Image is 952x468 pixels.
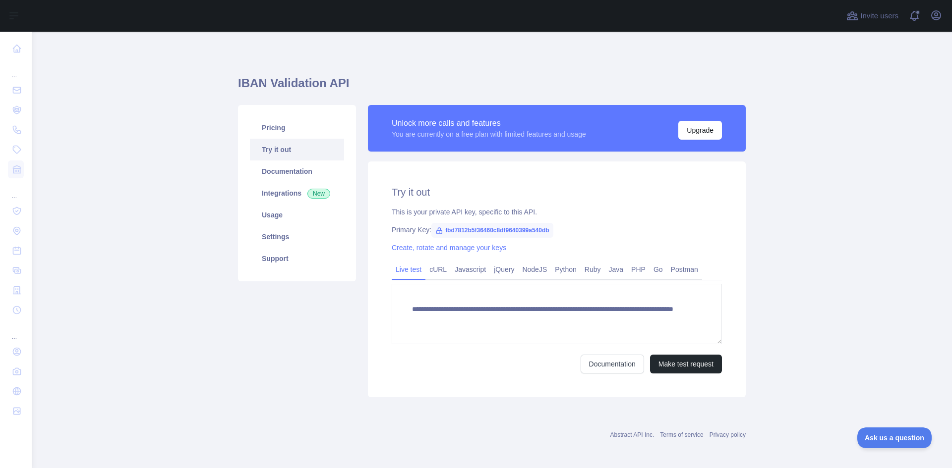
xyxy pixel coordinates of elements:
a: Settings [250,226,344,248]
a: Live test [392,261,425,277]
a: NodeJS [518,261,551,277]
a: Javascript [451,261,490,277]
a: cURL [425,261,451,277]
h1: IBAN Validation API [238,75,746,99]
a: Java [605,261,628,277]
div: This is your private API key, specific to this API. [392,207,722,217]
a: PHP [627,261,650,277]
h2: Try it out [392,185,722,199]
a: Python [551,261,581,277]
a: Documentation [250,160,344,182]
a: Pricing [250,117,344,139]
button: Make test request [650,355,722,373]
div: ... [8,321,24,341]
span: New [307,189,330,199]
button: Invite users [844,8,900,24]
a: Ruby [581,261,605,277]
span: Invite users [860,10,898,22]
a: Support [250,248,344,269]
a: Documentation [581,355,644,373]
div: Unlock more calls and features [392,117,586,129]
a: Create, rotate and manage your keys [392,244,506,252]
a: Abstract API Inc. [610,431,654,438]
div: ... [8,180,24,200]
a: Integrations New [250,182,344,204]
span: fbd7812b5f36460c8df9640399a540db [431,223,553,238]
a: Usage [250,204,344,226]
a: Privacy policy [710,431,746,438]
a: Try it out [250,139,344,160]
a: Go [650,261,667,277]
a: Postman [667,261,702,277]
button: Upgrade [678,121,722,140]
div: ... [8,59,24,79]
div: Primary Key: [392,225,722,235]
iframe: Toggle Customer Support [857,427,932,448]
a: Terms of service [660,431,703,438]
div: You are currently on a free plan with limited features and usage [392,129,586,139]
a: jQuery [490,261,518,277]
